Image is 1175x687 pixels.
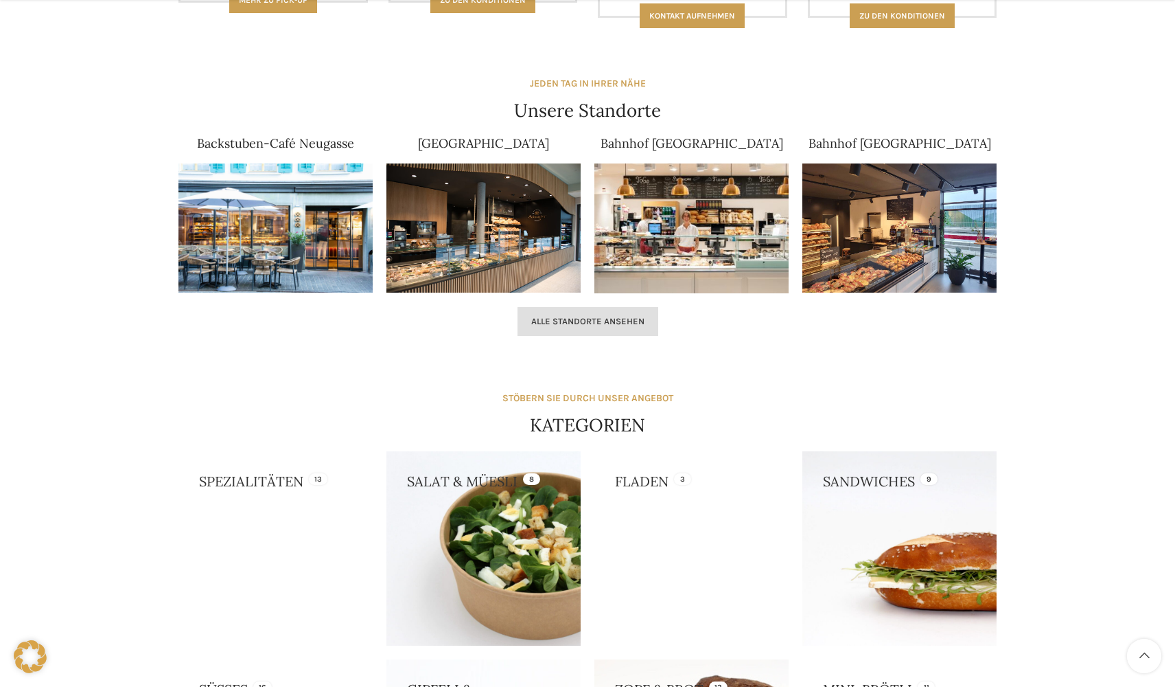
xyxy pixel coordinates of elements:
[649,11,735,21] span: Kontakt aufnehmen
[197,135,354,151] a: Backstuben-Café Neugasse
[859,11,945,21] span: Zu den konditionen
[640,3,745,28] a: Kontakt aufnehmen
[530,76,646,91] div: JEDEN TAG IN IHRER NÄHE
[531,316,644,327] span: Alle Standorte ansehen
[850,3,955,28] a: Zu den konditionen
[418,135,549,151] a: [GEOGRAPHIC_DATA]
[530,413,645,438] h4: KATEGORIEN
[502,391,673,406] div: STÖBERN SIE DURCH UNSER ANGEBOT
[808,135,991,151] a: Bahnhof [GEOGRAPHIC_DATA]
[1127,639,1161,673] a: Scroll to top button
[514,98,661,123] h4: Unsere Standorte
[517,307,658,336] a: Alle Standorte ansehen
[601,135,783,151] a: Bahnhof [GEOGRAPHIC_DATA]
